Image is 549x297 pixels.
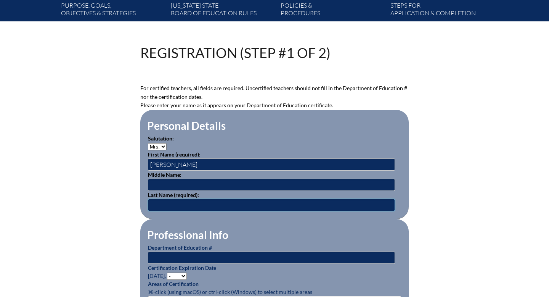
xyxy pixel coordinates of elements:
span: [DATE], [148,273,166,279]
label: First Name (required): [148,151,201,158]
label: Salutation: [148,135,174,142]
select: persons_salutation [148,143,167,150]
legend: Personal Details [146,119,226,132]
label: Last Name (required): [148,192,199,198]
label: Areas of Certification [148,281,199,287]
h1: Registration (Step #1 of 2) [140,46,331,60]
p: Please enter your name as it appears on your Department of Education certificate. [140,101,409,110]
label: Certification Expiration Date [148,265,216,271]
p: For certified teachers, all fields are required. Uncertified teachers should not fill in the Depa... [140,84,409,101]
label: Middle Name: [148,171,181,178]
label: Department of Education # [148,244,212,251]
legend: Professional Info [146,228,229,241]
